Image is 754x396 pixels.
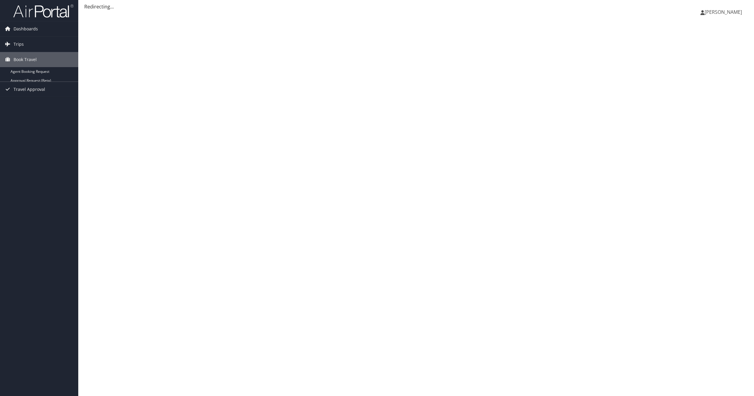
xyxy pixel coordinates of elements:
span: [PERSON_NAME] [705,9,742,15]
span: Book Travel [14,52,37,67]
a: [PERSON_NAME] [700,3,748,21]
span: Dashboards [14,21,38,36]
span: Trips [14,37,24,52]
div: Redirecting... [84,3,748,10]
span: Travel Approval [14,82,45,97]
img: airportal-logo.png [13,4,73,18]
